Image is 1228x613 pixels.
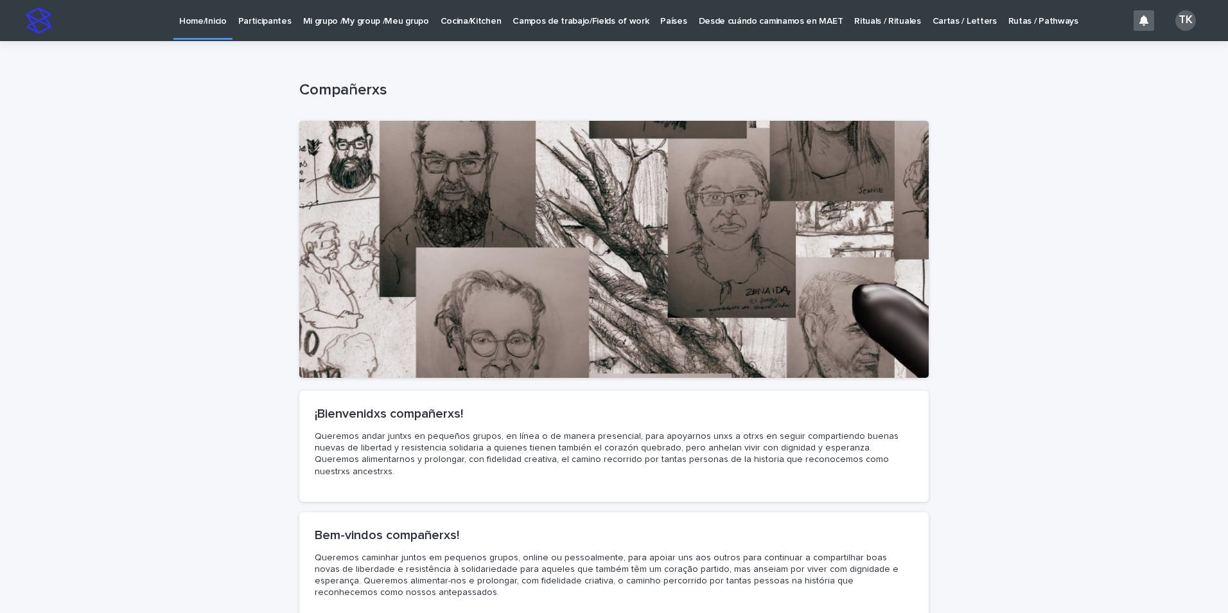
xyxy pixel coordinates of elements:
[299,81,924,100] p: Compañerxs
[1175,10,1196,31] div: TK
[315,431,913,477] p: Queremos andar juntxs en pequeños grupos, en línea o de manera presencial, para apoyarnos unxs a ...
[26,8,51,33] img: stacker-logo-s-only.png
[315,528,913,543] h2: Bem-vindos compañerxs!
[315,552,913,599] p: Queremos caminhar juntos em pequenos grupos, online ou pessoalmente, para apoiar uns aos outros p...
[315,406,913,422] h2: ¡Bienvenidxs compañerxs!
